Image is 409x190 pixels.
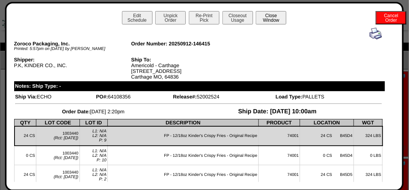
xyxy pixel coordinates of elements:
[15,126,36,146] td: 24 CS
[36,165,80,184] td: 1003440
[255,17,287,23] a: CloseWindow
[173,93,274,100] td: 52002524
[300,126,354,146] td: 24 CS B45D4
[122,11,153,24] button: EditSchedule
[155,11,186,24] button: UnpickOrder
[131,41,248,47] div: Order Number: 20250912-146415
[276,94,302,100] span: Load Type:
[93,168,107,182] span: L1: N/A L2: N/A P: 2
[258,146,300,165] td: 74001
[36,146,80,165] td: 1003440
[108,146,259,165] td: FP - 12/18oz Kinder's Crispy Fries - Original Recipe
[14,57,131,63] div: Shipper:
[354,126,383,146] td: 324 LBS
[258,165,300,184] td: 74001
[96,94,108,100] span: PO#:
[173,94,197,100] span: Release#:
[54,136,78,140] span: (Rct: [DATE])
[93,149,107,163] span: L1: N/A L2: N/A P: 10
[14,57,131,74] div: P.K, KINDER CO., INC.
[370,27,382,40] img: print.gif
[80,119,108,126] th: LOT ID
[54,156,78,160] span: (Rct: [DATE])
[300,165,354,184] td: 24 CS B45D5
[14,41,131,47] div: Zoroco Packaging, Inc.
[131,57,248,63] div: Ship To:
[54,175,78,179] span: (Rct: [DATE])
[62,109,90,114] span: Order Date:
[96,93,172,100] td: 64108356
[36,126,80,146] td: 1003440
[36,119,80,126] th: LOT CODE
[15,108,172,116] td: [DATE] 2:20pm
[300,146,354,165] td: 0 CS B45D4
[131,57,248,80] div: Americold - Carthage [STREET_ADDRESS] Carthage MO, 64836
[354,165,383,184] td: 324 LBS
[108,126,259,146] td: FP - 12/18oz Kinder's Crispy Fries - Original Recipe
[93,129,107,143] span: L1: N/A L2: N/A P: 9
[14,81,385,91] div: Notes: Ship Type: -
[238,108,316,115] span: Ship Date: [DATE] 10:00am
[15,94,37,100] span: Ship Via:
[108,119,259,126] th: DESCRIPTION
[14,47,131,51] div: Printed: 5:57pm on [DATE] by [PERSON_NAME]
[354,146,383,165] td: 0 LBS
[189,11,219,24] button: Re-PrintPick
[15,119,36,126] th: QTY
[15,93,95,100] td: ECHO
[354,119,383,126] th: WGT
[108,165,259,184] td: FP - 12/18oz Kinder's Crispy Fries - Original Recipe
[15,165,36,184] td: 24 CS
[256,11,286,24] button: CloseWindow
[258,126,300,146] td: 74001
[258,119,300,126] th: PRODUCT
[15,146,36,165] td: 0 CS
[376,11,406,24] button: CancelOrder
[300,119,354,126] th: LOCATION
[275,93,382,100] td: PALLETS
[222,11,253,24] button: CloseoutUsage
